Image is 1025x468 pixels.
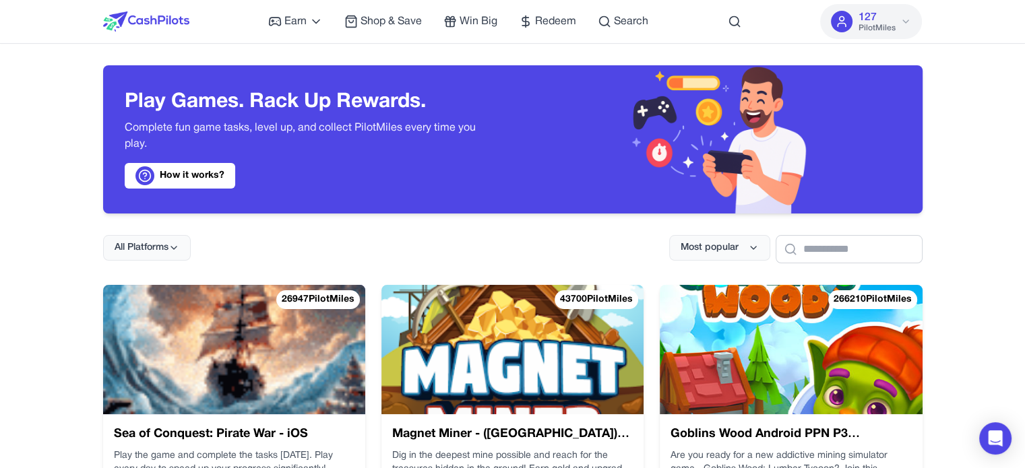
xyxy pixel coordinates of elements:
span: Search [614,13,648,30]
span: PilotMiles [858,23,895,34]
a: Shop & Save [344,13,422,30]
a: How it works? [125,163,235,189]
a: Redeem [519,13,576,30]
a: Win Big [443,13,497,30]
span: All Platforms [115,241,168,255]
div: Open Intercom Messenger [979,422,1012,455]
h3: Magnet Miner - ([GEOGRAPHIC_DATA])(MCPE)(Android) [392,425,633,444]
span: Shop & Save [361,13,422,30]
img: Sea of Conquest: Pirate War - iOS [103,285,365,414]
h3: Sea of Conquest: Pirate War - iOS [114,425,354,444]
p: Complete fun game tasks, level up, and collect PilotMiles every time you play. [125,120,491,152]
a: Earn [268,13,323,30]
h3: Goblins Wood Android PPN P3 ([GEOGRAPHIC_DATA]) (OS2ID 26719) [671,425,911,444]
span: 127 [858,9,876,26]
img: Header decoration [614,65,821,213]
a: Search [598,13,648,30]
img: Goblins Wood Android PPN P3 (US) (OS2ID 26719) [660,285,922,414]
div: 43700 PilotMiles [555,290,638,309]
button: Most popular [669,235,770,261]
img: Magnet Miner - (US)(MCPE)(Android) [381,285,644,414]
span: Redeem [535,13,576,30]
h3: Play Games. Rack Up Rewards. [125,90,491,114]
span: Win Big [460,13,497,30]
span: Most popular [681,241,739,255]
div: 26947 PilotMiles [276,290,360,309]
span: Earn [284,13,307,30]
button: All Platforms [103,235,191,261]
div: 266210 PilotMiles [828,290,917,309]
button: 127PilotMiles [820,4,922,39]
img: CashPilots Logo [103,11,189,32]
